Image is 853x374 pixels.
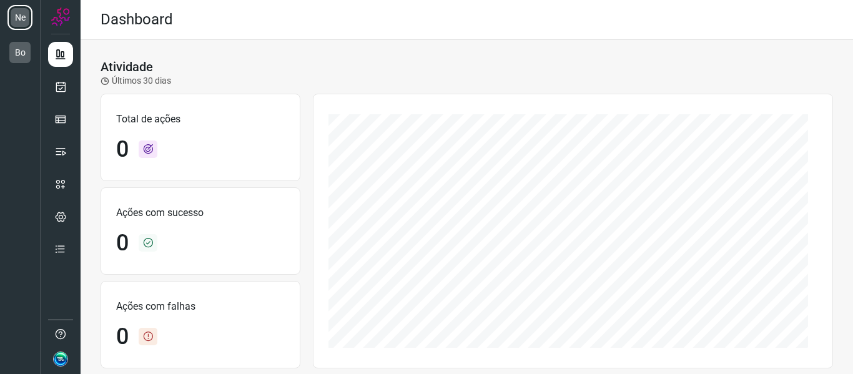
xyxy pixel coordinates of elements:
[116,323,129,350] h1: 0
[7,40,32,65] li: Bo
[116,230,129,257] h1: 0
[51,7,70,26] img: Logo
[101,59,153,74] h3: Atividade
[116,112,285,127] p: Total de ações
[116,299,285,314] p: Ações com falhas
[116,136,129,163] h1: 0
[7,5,32,30] li: Ne
[101,74,171,87] p: Últimos 30 dias
[101,11,173,29] h2: Dashboard
[53,352,68,367] img: 47c40af94961a9f83d4b05d5585d06bd.jpg
[116,205,285,220] p: Ações com sucesso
